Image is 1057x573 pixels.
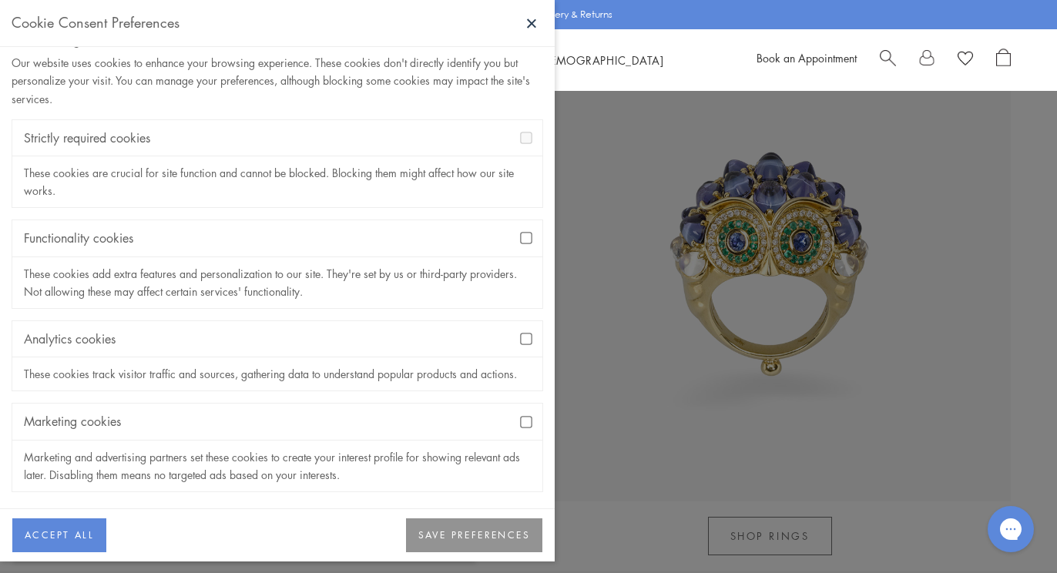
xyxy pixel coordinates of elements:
[12,257,542,308] div: These cookies add extra features and personalization to our site. They're set by us or third-part...
[708,517,832,555] a: SHOP RINGS
[475,52,664,68] a: World of [DEMOGRAPHIC_DATA]World of [DEMOGRAPHIC_DATA]
[880,49,896,72] a: Search
[980,501,1042,558] iframe: Gorgias live chat messenger
[12,220,542,256] div: Functionality cookies
[958,49,973,72] a: View Wishlist
[12,156,542,207] div: These cookies are crucial for site function and cannot be blocked. Blocking them might affect how...
[12,441,542,491] div: Marketing and advertising partners set these cookies to create your interest profile for showing ...
[406,518,542,552] button: SAVE PREFERENCES
[12,54,543,107] div: Our website uses cookies to enhance your browsing experience. These cookies don't directly identi...
[996,49,1011,72] a: Open Shopping Bag
[12,518,106,552] button: ACCEPT ALL
[12,12,180,35] div: Cookie Consent Preferences
[12,321,542,357] div: Analytics cookies
[757,50,857,65] a: Book an Appointment
[12,357,542,390] div: These cookies track visitor traffic and sources, gathering data to understand popular products an...
[12,120,542,156] div: Strictly required cookies
[12,404,542,440] div: Marketing cookies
